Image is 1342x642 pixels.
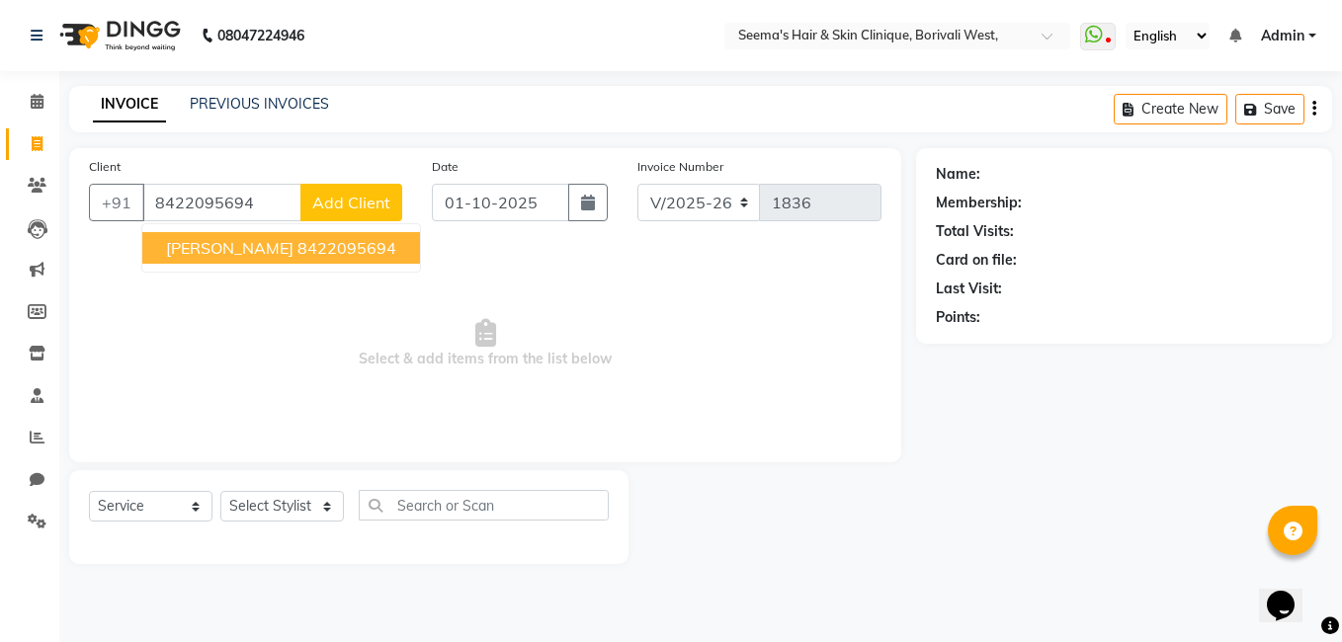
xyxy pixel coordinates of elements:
[1114,94,1227,124] button: Create New
[936,164,980,185] div: Name:
[300,184,402,221] button: Add Client
[432,158,459,176] label: Date
[142,184,301,221] input: Search by Name/Mobile/Email/Code
[89,184,144,221] button: +91
[637,158,723,176] label: Invoice Number
[936,250,1017,271] div: Card on file:
[936,193,1022,213] div: Membership:
[166,238,294,258] span: [PERSON_NAME]
[359,490,609,521] input: Search or Scan
[50,8,186,63] img: logo
[1235,94,1304,124] button: Save
[89,158,121,176] label: Client
[190,95,329,113] a: PREVIOUS INVOICES
[93,87,166,122] a: INVOICE
[89,245,881,442] span: Select & add items from the list below
[936,307,980,328] div: Points:
[936,279,1002,299] div: Last Visit:
[312,193,390,212] span: Add Client
[217,8,304,63] b: 08047224946
[1261,26,1304,46] span: Admin
[1259,563,1322,622] iframe: chat widget
[297,238,396,258] ngb-highlight: 8422095694
[936,221,1014,242] div: Total Visits:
